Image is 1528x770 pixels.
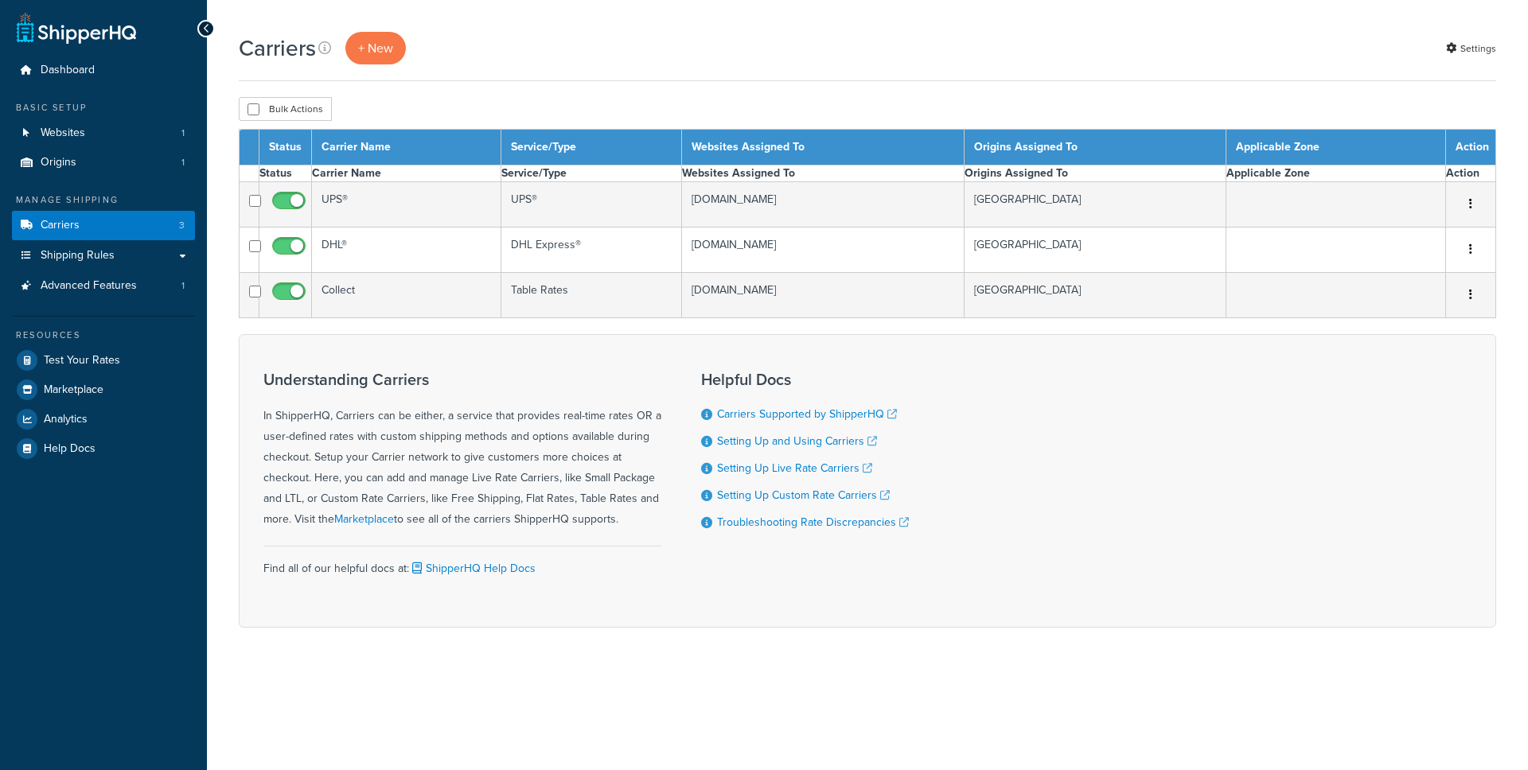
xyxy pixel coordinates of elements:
[263,371,661,388] h3: Understanding Carriers
[717,487,890,504] a: Setting Up Custom Rate Carriers
[181,156,185,169] span: 1
[12,375,195,404] a: Marketplace
[345,32,406,64] a: + New
[12,271,195,301] li: Advanced Features
[682,227,965,273] td: [DOMAIN_NAME]
[501,227,681,273] td: DHL Express®
[682,182,965,227] td: [DOMAIN_NAME]
[12,119,195,148] a: Websites 1
[312,182,501,227] td: UPS®
[312,165,501,182] th: Carrier Name
[17,12,136,44] a: ShipperHQ Home
[12,329,195,342] div: Resources
[964,273,1226,318] td: [GEOGRAPHIC_DATA]
[682,165,965,182] th: Websites Assigned To
[701,371,909,388] h3: Helpful Docs
[12,56,195,85] a: Dashboard
[682,273,965,318] td: [DOMAIN_NAME]
[44,442,95,456] span: Help Docs
[41,249,115,262] span: Shipping Rules
[239,33,316,64] h1: Carriers
[12,271,195,301] a: Advanced Features 1
[181,279,185,293] span: 1
[12,148,195,177] a: Origins 1
[1226,165,1445,182] th: Applicable Zone
[312,273,501,318] td: Collect
[41,126,85,140] span: Websites
[1446,37,1496,60] a: Settings
[41,219,80,232] span: Carriers
[12,434,195,463] a: Help Docs
[501,273,681,318] td: Table Rates
[12,405,195,434] a: Analytics
[717,406,897,422] a: Carriers Supported by ShipperHQ
[12,211,195,240] li: Carriers
[41,279,137,293] span: Advanced Features
[44,413,88,426] span: Analytics
[12,193,195,207] div: Manage Shipping
[259,130,312,165] th: Status
[717,460,872,476] a: Setting Up Live Rate Carriers
[1226,130,1445,165] th: Applicable Zone
[44,354,120,367] span: Test Your Rates
[12,101,195,115] div: Basic Setup
[12,211,195,240] a: Carriers 3
[501,165,681,182] th: Service/Type
[312,227,501,273] td: DHL®
[239,97,332,121] button: Bulk Actions
[263,371,661,530] div: In ShipperHQ, Carriers can be either, a service that provides real-time rates OR a user-defined r...
[12,346,195,375] a: Test Your Rates
[717,433,877,449] a: Setting Up and Using Carriers
[501,130,681,165] th: Service/Type
[259,165,312,182] th: Status
[312,130,501,165] th: Carrier Name
[964,165,1226,182] th: Origins Assigned To
[12,241,195,270] a: Shipping Rules
[334,511,394,527] a: Marketplace
[501,182,681,227] td: UPS®
[12,148,195,177] li: Origins
[964,182,1226,227] td: [GEOGRAPHIC_DATA]
[181,126,185,140] span: 1
[12,119,195,148] li: Websites
[409,560,536,577] a: ShipperHQ Help Docs
[964,130,1226,165] th: Origins Assigned To
[717,514,909,531] a: Troubleshooting Rate Discrepancies
[44,383,103,397] span: Marketplace
[1446,130,1496,165] th: Action
[41,156,76,169] span: Origins
[41,64,95,77] span: Dashboard
[682,130,965,165] th: Websites Assigned To
[964,227,1226,273] td: [GEOGRAPHIC_DATA]
[263,546,661,579] div: Find all of our helpful docs at:
[1446,165,1496,182] th: Action
[179,219,185,232] span: 3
